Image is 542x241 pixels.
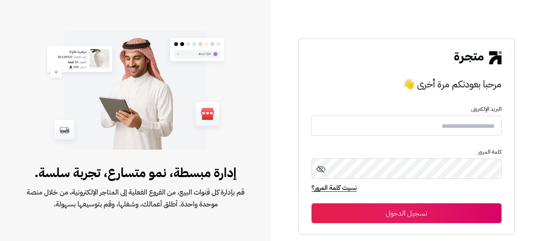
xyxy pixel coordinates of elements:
[311,203,501,223] button: تسجيل الدخول
[311,76,501,92] h3: مرحبا بعودتكم مرة أخرى 👋
[311,183,357,194] a: نسيت كلمة المرور؟
[311,106,501,112] p: البريد الإلكترونى
[25,186,246,210] span: قم بإدارة كل قنوات البيع، من الفروع الفعلية إلى المتاجر الإلكترونية، من خلال منصة موحدة واحدة. أط...
[25,163,246,182] span: إدارة مبسطة، نمو متسارع، تجربة سلسة.
[311,149,501,155] p: كلمة المرور
[454,51,501,64] img: logo-2.png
